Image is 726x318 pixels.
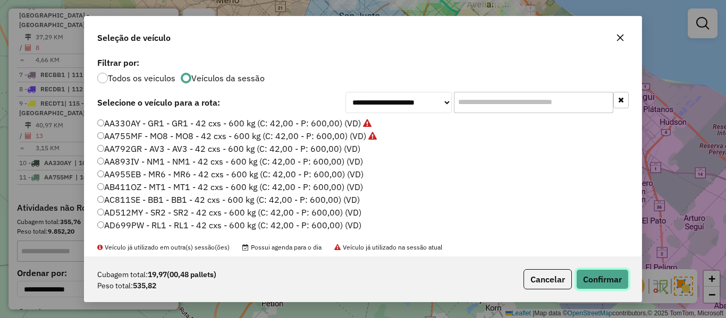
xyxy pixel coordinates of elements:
input: AC811SE - BB1 - BB1 - 42 cxs - 600 kg (C: 42,00 - P: 600,00) (VD) [97,196,104,203]
span: (00,48 pallets) [167,270,216,279]
span: Seleção de veículo [97,31,171,44]
label: Veículos da sessão [191,74,265,82]
span: Cubagem total: [97,269,148,280]
span: Veículo já utilizado na sessão atual [334,243,442,251]
strong: 19,97 [148,269,216,280]
label: AA955EB - MR6 - MR6 - 42 cxs - 600 kg (C: 42,00 - P: 600,00) (VD) [97,168,364,181]
input: AD512MY - SR2 - SR2 - 42 cxs - 600 kg (C: 42,00 - P: 600,00) (VD) [97,209,104,216]
span: Veículo já utilizado em outra(s) sessão(ões) [97,243,230,251]
input: AA893IV - NM1 - NM1 - 42 cxs - 600 kg (C: 42,00 - P: 600,00) (VD) [97,158,104,165]
label: AC811SE - BB1 - BB1 - 42 cxs - 600 kg (C: 42,00 - P: 600,00) (VD) [97,193,360,206]
strong: Selecione o veículo para a rota: [97,97,220,108]
label: AD699PW - RL1 - RL1 - 42 cxs - 600 kg (C: 42,00 - P: 600,00) (VD) [97,219,361,231]
i: Veículo já utilizado na sessão atual [368,132,377,140]
button: Confirmar [576,269,629,289]
label: AD802EW - MB5 - MB5 - 42 cxs - 600 kg (C: 42,00 - P: 600,00) (VD) [97,231,366,244]
label: AD512MY - SR2 - SR2 - 42 cxs - 600 kg (C: 42,00 - P: 600,00) (VD) [97,206,361,219]
label: Filtrar por: [97,56,629,69]
input: AA792GR - AV3 - AV3 - 42 cxs - 600 kg (C: 42,00 - P: 600,00) (VD) [97,145,104,152]
button: Cancelar [524,269,572,289]
input: AB411OZ - MT1 - MT1 - 42 cxs - 600 kg (C: 42,00 - P: 600,00) (VD) [97,183,104,190]
span: Peso total: [97,280,133,291]
label: AA792GR - AV3 - AV3 - 42 cxs - 600 kg (C: 42,00 - P: 600,00) (VD) [97,142,360,155]
label: AB411OZ - MT1 - MT1 - 42 cxs - 600 kg (C: 42,00 - P: 600,00) (VD) [97,181,363,193]
span: Possui agenda para o dia [242,243,322,251]
input: AA955EB - MR6 - MR6 - 42 cxs - 600 kg (C: 42,00 - P: 600,00) (VD) [97,170,104,177]
input: AD699PW - RL1 - RL1 - 42 cxs - 600 kg (C: 42,00 - P: 600,00) (VD) [97,221,104,228]
strong: 535,82 [133,280,156,291]
i: Veículo já utilizado na sessão atual [363,119,372,127]
input: AA330AY - GR1 - GR1 - 42 cxs - 600 kg (C: 42,00 - P: 600,00) (VD) [97,119,104,126]
label: Permitir rotas de vários dias [97,254,221,274]
label: AA893IV - NM1 - NM1 - 42 cxs - 600 kg (C: 42,00 - P: 600,00) (VD) [97,155,363,168]
label: AA330AY - GR1 - GR1 - 42 cxs - 600 kg (C: 42,00 - P: 600,00) (VD) [97,117,372,130]
label: Todos os veiculos [108,74,175,82]
input: AA755MF - MO8 - MO8 - 42 cxs - 600 kg (C: 42,00 - P: 600,00) (VD) [97,132,104,139]
label: AA755MF - MO8 - MO8 - 42 cxs - 600 kg (C: 42,00 - P: 600,00) (VD) [97,130,377,142]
